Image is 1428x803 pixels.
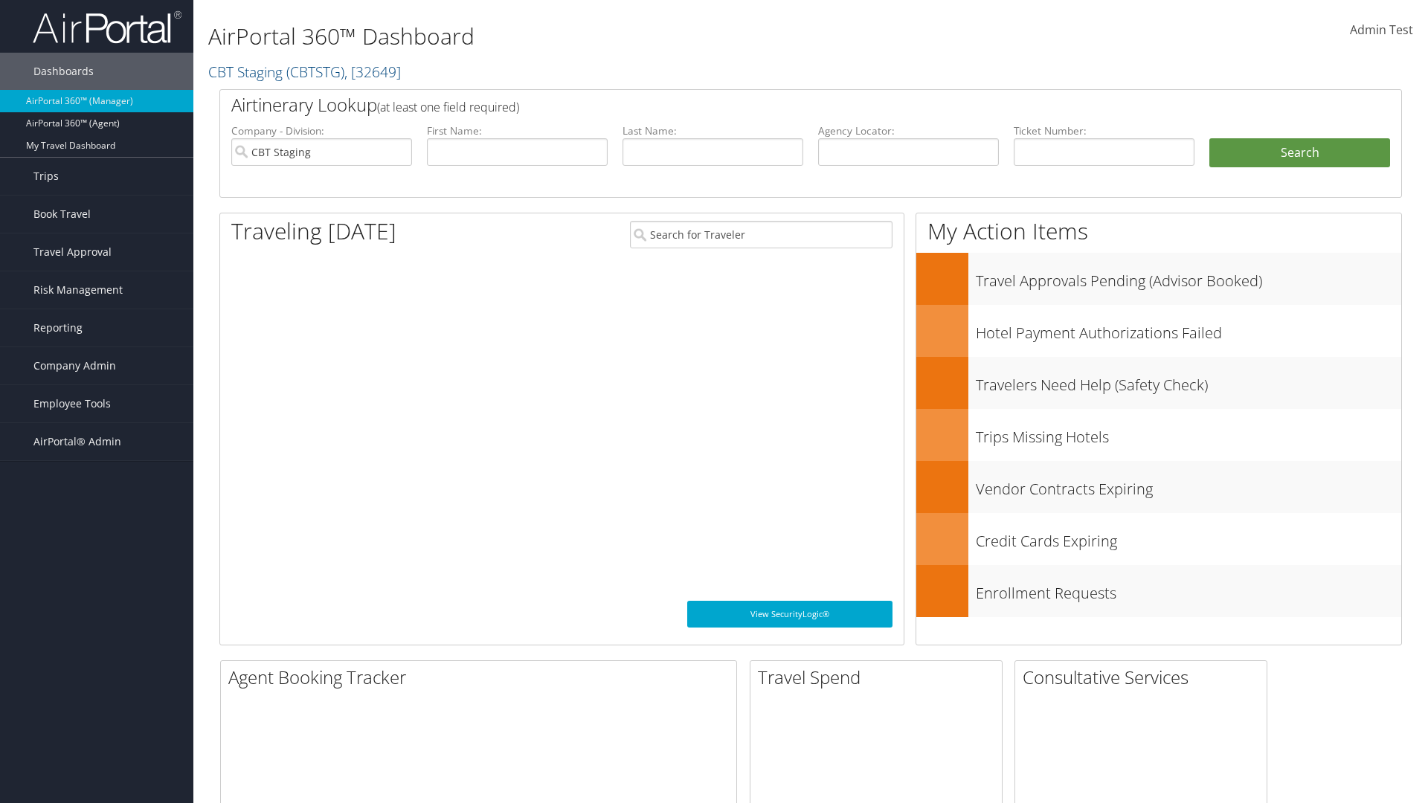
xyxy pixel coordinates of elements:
a: CBT Staging [208,62,401,82]
h3: Enrollment Requests [976,575,1401,604]
span: Reporting [33,309,83,346]
h1: My Action Items [916,216,1401,247]
h3: Travel Approvals Pending (Advisor Booked) [976,263,1401,291]
label: First Name: [427,123,608,138]
a: Travel Approvals Pending (Advisor Booked) [916,253,1401,305]
a: Enrollment Requests [916,565,1401,617]
label: Agency Locator: [818,123,999,138]
a: View SecurityLogic® [687,601,892,628]
span: Book Travel [33,196,91,233]
h2: Agent Booking Tracker [228,665,736,690]
a: Admin Test [1350,7,1413,54]
span: Dashboards [33,53,94,90]
a: Credit Cards Expiring [916,513,1401,565]
h2: Travel Spend [758,665,1002,690]
label: Last Name: [623,123,803,138]
h3: Vendor Contracts Expiring [976,471,1401,500]
span: Admin Test [1350,22,1413,38]
label: Ticket Number: [1014,123,1194,138]
a: Trips Missing Hotels [916,409,1401,461]
span: Company Admin [33,347,116,384]
span: Risk Management [33,271,123,309]
span: (at least one field required) [377,99,519,115]
label: Company - Division: [231,123,412,138]
h1: AirPortal 360™ Dashboard [208,21,1011,52]
h3: Trips Missing Hotels [976,419,1401,448]
span: Trips [33,158,59,195]
span: Travel Approval [33,233,112,271]
h2: Airtinerary Lookup [231,92,1292,117]
span: , [ 32649 ] [344,62,401,82]
h3: Hotel Payment Authorizations Failed [976,315,1401,344]
a: Vendor Contracts Expiring [916,461,1401,513]
button: Search [1209,138,1390,168]
h1: Traveling [DATE] [231,216,396,247]
h3: Travelers Need Help (Safety Check) [976,367,1401,396]
input: Search for Traveler [630,221,892,248]
span: Employee Tools [33,385,111,422]
h2: Consultative Services [1023,665,1267,690]
span: AirPortal® Admin [33,423,121,460]
a: Travelers Need Help (Safety Check) [916,357,1401,409]
a: Hotel Payment Authorizations Failed [916,305,1401,357]
img: airportal-logo.png [33,10,181,45]
span: ( CBTSTG ) [286,62,344,82]
h3: Credit Cards Expiring [976,523,1401,552]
